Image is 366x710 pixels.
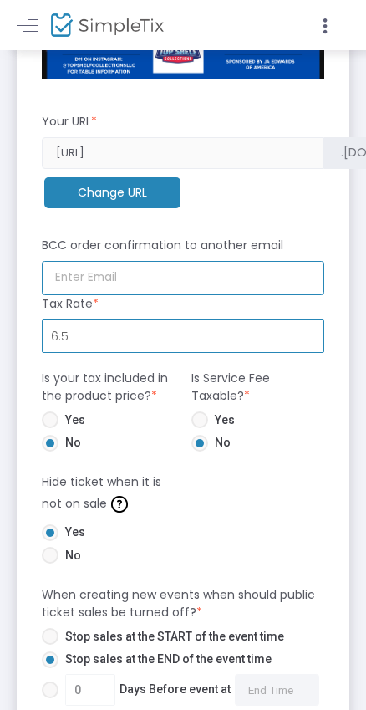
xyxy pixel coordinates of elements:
m-panel-subtitle: BCC order confirmation to another email [42,237,283,254]
m-button: Change URL [44,177,180,208]
input: Tax Rate [43,320,323,352]
span: Days Before event at [58,674,319,706]
span: Yes [58,411,85,429]
span: No [58,434,81,452]
span: Yes [58,524,85,541]
m-panel-subtitle: Tax Rate [42,295,99,313]
span: Stop sales at the END of the event time [58,651,272,668]
span: Stop sales at the START of the event time [58,628,284,646]
span: Yes [208,411,235,429]
m-panel-subtitle: Hide ticket when it is not on sale [42,473,183,517]
m-panel-subtitle: Your URL [42,113,97,130]
img: question-mark [111,496,128,513]
m-panel-subtitle: When creating new events when should public ticket sales be turned off? [42,586,324,621]
span: No [58,547,81,564]
span: No [208,434,231,452]
m-panel-subtitle: Is Service Fee Taxable? [191,370,324,405]
input: Enter Email [42,261,324,295]
m-panel-subtitle: Is your tax included in the product price? [42,370,175,405]
input: Days Before event at [235,674,319,706]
